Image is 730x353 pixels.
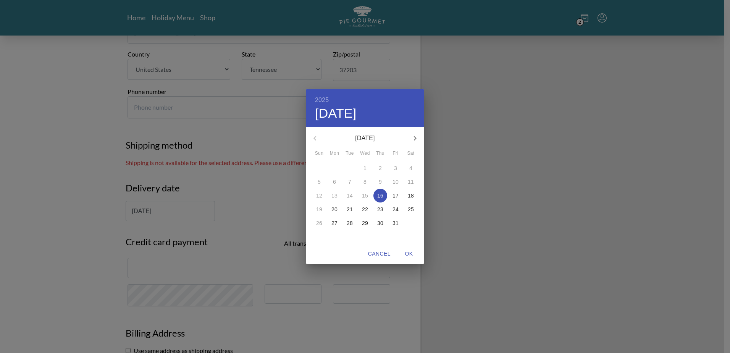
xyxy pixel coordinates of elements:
[343,150,357,157] span: Tue
[362,219,368,227] p: 29
[373,202,387,216] button: 23
[365,247,394,261] button: Cancel
[358,150,372,157] span: Wed
[358,216,372,230] button: 29
[328,150,341,157] span: Mon
[389,202,402,216] button: 24
[331,206,338,213] p: 20
[331,219,338,227] p: 27
[358,202,372,216] button: 22
[404,202,418,216] button: 25
[368,249,391,259] span: Cancel
[404,189,418,202] button: 18
[312,150,326,157] span: Sun
[397,247,421,261] button: OK
[362,206,368,213] p: 22
[400,249,418,259] span: OK
[324,134,406,143] p: [DATE]
[389,150,402,157] span: Fri
[347,219,353,227] p: 28
[328,216,341,230] button: 27
[343,202,357,216] button: 21
[404,150,418,157] span: Sat
[392,192,399,199] p: 17
[408,206,414,213] p: 25
[315,105,357,121] button: [DATE]
[373,150,387,157] span: Thu
[389,216,402,230] button: 31
[347,206,353,213] p: 21
[343,216,357,230] button: 28
[328,202,341,216] button: 20
[408,192,414,199] p: 18
[377,206,383,213] p: 23
[377,192,383,199] p: 16
[389,189,402,202] button: 17
[315,95,329,105] button: 2025
[392,206,399,213] p: 24
[373,189,387,202] button: 16
[392,219,399,227] p: 31
[377,219,383,227] p: 30
[373,216,387,230] button: 30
